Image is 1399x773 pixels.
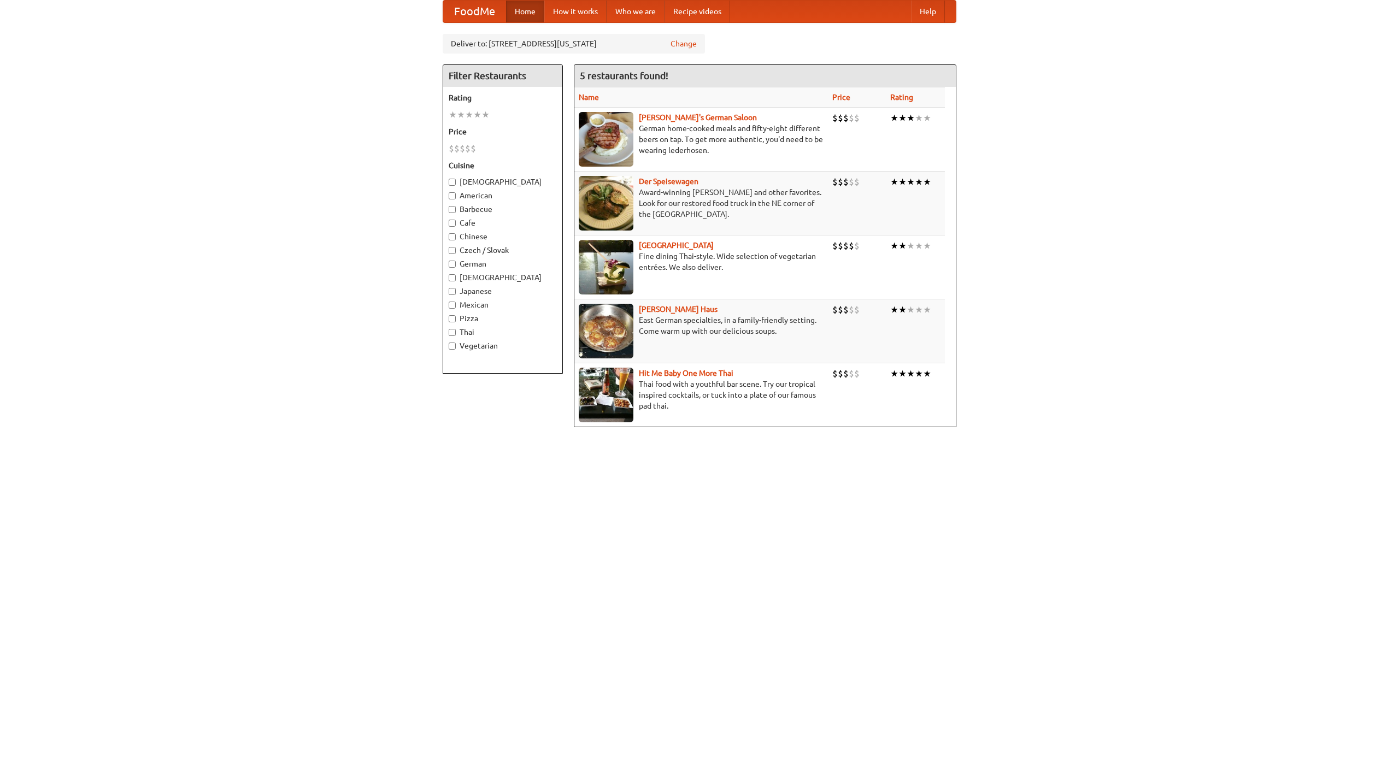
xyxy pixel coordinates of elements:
div: Deliver to: [STREET_ADDRESS][US_STATE] [443,34,705,54]
li: ★ [907,368,915,380]
li: ★ [481,109,490,121]
li: ★ [907,112,915,124]
a: Hit Me Baby One More Thai [639,369,733,377]
label: American [449,190,557,201]
label: Cafe [449,217,557,228]
li: $ [454,143,460,155]
li: ★ [898,304,907,316]
label: Barbecue [449,204,557,215]
a: Change [671,38,697,49]
li: ★ [923,112,931,124]
li: ★ [898,112,907,124]
a: Name [579,93,599,102]
label: German [449,258,557,269]
a: Der Speisewagen [639,177,698,186]
a: Recipe videos [665,1,730,22]
li: ★ [890,304,898,316]
li: $ [843,176,849,188]
p: German home-cooked meals and fifty-eight different beers on tap. To get more authentic, you'd nee... [579,123,824,156]
a: FoodMe [443,1,506,22]
li: $ [854,368,860,380]
li: ★ [898,368,907,380]
li: $ [471,143,476,155]
li: $ [854,240,860,252]
img: satay.jpg [579,240,633,294]
input: Cafe [449,220,456,227]
input: Japanese [449,288,456,295]
label: Pizza [449,313,557,324]
label: Czech / Slovak [449,245,557,256]
a: Rating [890,93,913,102]
label: Chinese [449,231,557,242]
li: ★ [890,112,898,124]
li: $ [838,112,843,124]
li: $ [838,176,843,188]
li: ★ [907,304,915,316]
input: American [449,192,456,199]
img: esthers.jpg [579,112,633,167]
label: [DEMOGRAPHIC_DATA] [449,272,557,283]
ng-pluralize: 5 restaurants found! [580,70,668,81]
h5: Rating [449,92,557,103]
label: Vegetarian [449,340,557,351]
li: $ [849,368,854,380]
li: $ [854,304,860,316]
li: $ [838,240,843,252]
p: Fine dining Thai-style. Wide selection of vegetarian entrées. We also deliver. [579,251,824,273]
a: [PERSON_NAME] Haus [639,305,718,314]
li: ★ [915,304,923,316]
li: $ [849,240,854,252]
li: ★ [907,176,915,188]
p: Thai food with a youthful bar scene. Try our tropical inspired cocktails, or tuck into a plate of... [579,379,824,411]
li: ★ [915,240,923,252]
li: $ [843,240,849,252]
li: ★ [890,240,898,252]
input: [DEMOGRAPHIC_DATA] [449,274,456,281]
li: ★ [898,240,907,252]
input: Czech / Slovak [449,247,456,254]
li: ★ [907,240,915,252]
label: Mexican [449,299,557,310]
img: babythai.jpg [579,368,633,422]
li: ★ [898,176,907,188]
li: $ [832,240,838,252]
a: [PERSON_NAME]'s German Saloon [639,113,757,122]
li: $ [832,176,838,188]
li: ★ [915,112,923,124]
input: Thai [449,329,456,336]
li: $ [449,143,454,155]
li: $ [843,368,849,380]
li: ★ [923,176,931,188]
li: $ [849,112,854,124]
input: Chinese [449,233,456,240]
li: $ [832,368,838,380]
h4: Filter Restaurants [443,65,562,87]
a: How it works [544,1,607,22]
li: ★ [923,368,931,380]
p: Award-winning [PERSON_NAME] and other favorites. Look for our restored food truck in the NE corne... [579,187,824,220]
li: $ [854,112,860,124]
li: $ [849,304,854,316]
input: [DEMOGRAPHIC_DATA] [449,179,456,186]
li: $ [832,304,838,316]
li: $ [838,368,843,380]
a: Help [911,1,945,22]
li: $ [843,112,849,124]
label: Thai [449,327,557,338]
h5: Cuisine [449,160,557,171]
label: [DEMOGRAPHIC_DATA] [449,176,557,187]
li: ★ [449,109,457,121]
li: $ [843,304,849,316]
a: Price [832,93,850,102]
li: ★ [465,109,473,121]
img: kohlhaus.jpg [579,304,633,358]
a: Who we are [607,1,665,22]
li: ★ [890,176,898,188]
input: Mexican [449,302,456,309]
a: [GEOGRAPHIC_DATA] [639,241,714,250]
